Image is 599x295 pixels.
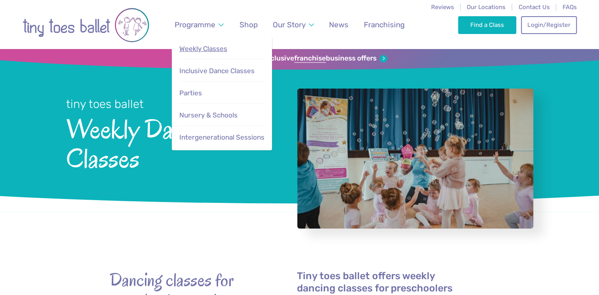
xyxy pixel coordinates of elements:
span: News [329,20,348,29]
a: Inclusive Dance Classes [179,62,265,79]
span: Intergenerational Sessions [179,133,264,141]
a: Contact Us [518,4,550,11]
a: Shop [236,15,261,34]
a: FAQs [563,4,577,11]
span: Weekly Dancing Classes [66,112,276,173]
a: Intergenerational Sessions [179,129,265,146]
strong: franchise [294,54,326,63]
a: Find a Class [458,16,516,34]
a: Parties [179,85,265,102]
a: Login/Register [521,16,576,34]
a: Programme [171,15,227,34]
a: Our Locations [467,4,506,11]
a: Weekly Classes [179,40,265,57]
a: Reviews [431,4,454,11]
a: Nursery & Schools [179,107,265,124]
span: Nursery & Schools [179,111,238,119]
a: Franchising [360,15,408,34]
span: Programme [175,20,215,29]
span: Franchising [364,20,405,29]
a: News [325,15,352,34]
span: Shop [240,20,258,29]
a: Our Story [269,15,318,34]
span: Parties [179,89,202,97]
a: Sign up for our exclusivefranchisebusiness offers [212,54,387,63]
span: Inclusive Dance Classes [179,67,255,75]
small: tiny toes ballet [66,97,144,111]
h4: Tiny toes ballet offers weekly [297,270,490,294]
img: tiny toes ballet [23,5,149,45]
a: dancing classes for preschoolers [297,284,453,294]
span: Weekly Classes [179,45,227,53]
span: Our Story [273,20,306,29]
